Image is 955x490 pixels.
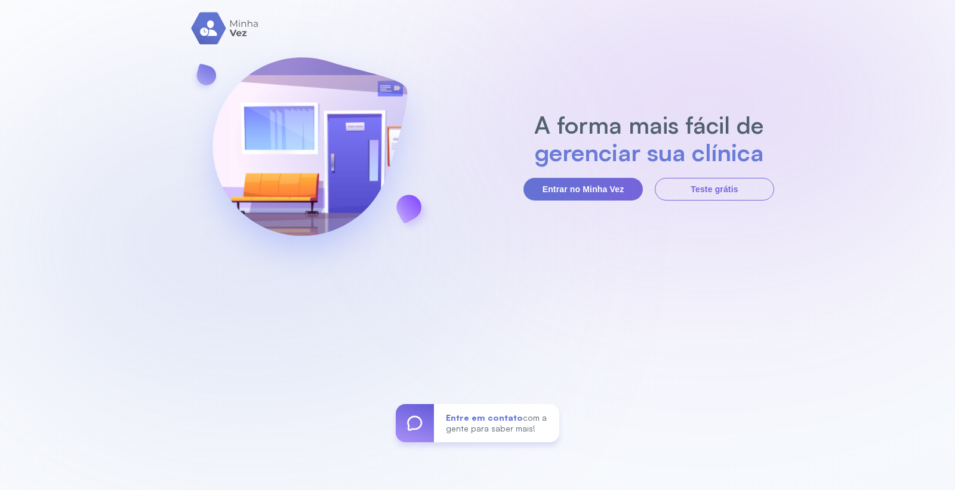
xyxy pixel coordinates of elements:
[528,138,770,166] h2: gerenciar sua clínica
[655,178,774,201] button: Teste grátis
[396,404,559,442] a: Entre em contatocom a gente para saber mais!
[528,111,770,138] h2: A forma mais fácil de
[446,412,523,423] span: Entre em contato
[181,26,439,285] img: banner-login.svg
[434,404,559,442] div: com a gente para saber mais!
[191,12,260,45] img: logo.svg
[523,178,643,201] button: Entrar no Minha Vez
